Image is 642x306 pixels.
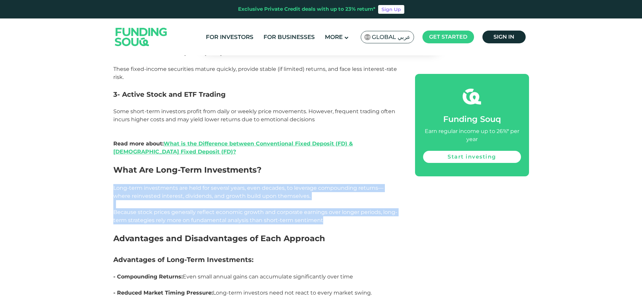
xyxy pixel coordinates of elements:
strong: Read more about: [113,140,353,155]
strong: 2- Certificates of Deposit (CDs) and Short-Term Bonds [113,48,304,56]
a: For Businesses [262,32,316,43]
strong: What Are Long-Term Investments? [113,165,261,175]
p: Some short-term investors profit from daily or weekly price movements. However, frequent trading ... [113,107,400,164]
strong: 3- Active Stock and ETF Trading [113,90,226,98]
span: Sign in [493,34,514,40]
div: Earn regular income up to 26%* per year [423,127,521,143]
a: Start investing [423,151,521,163]
img: Logo [108,20,174,54]
strong: - Reduced Market Timing Pressure: [113,290,213,296]
p: Long-term investments are held for several years, even decades, to leverage compounding returns—w... [113,176,400,200]
p: Long-term investors need not react to every market swing. [113,289,400,297]
p: Even small annual gains can accumulate significantly over time [113,273,400,281]
a: Sign in [482,31,526,43]
strong: Advantages and Disadvantages of Each Approach [113,233,325,243]
span: More [325,34,343,40]
strong: - Compounding Returns: [113,273,183,280]
a: What is the Difference between Conventional Fixed Deposit (FD) & [DEMOGRAPHIC_DATA] Fixed Deposit... [113,140,353,155]
p: Because stock prices generally reflect economic growth and corporate earnings over longer periods... [113,208,400,224]
strong: Advantages of Long-Term Investments: [113,256,253,264]
img: fsicon [463,87,481,106]
span: Funding Souq [443,114,501,124]
a: Sign Up [378,5,404,14]
span: Get started [429,34,467,40]
a: For Investors [204,32,255,43]
img: SA Flag [364,34,370,40]
div: Exclusive Private Credit deals with up to 23% return* [238,5,375,13]
p: These fixed-income securities mature quickly, provide stable (if limited) returns, and face less ... [113,65,400,81]
span: Global عربي [372,33,410,41]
